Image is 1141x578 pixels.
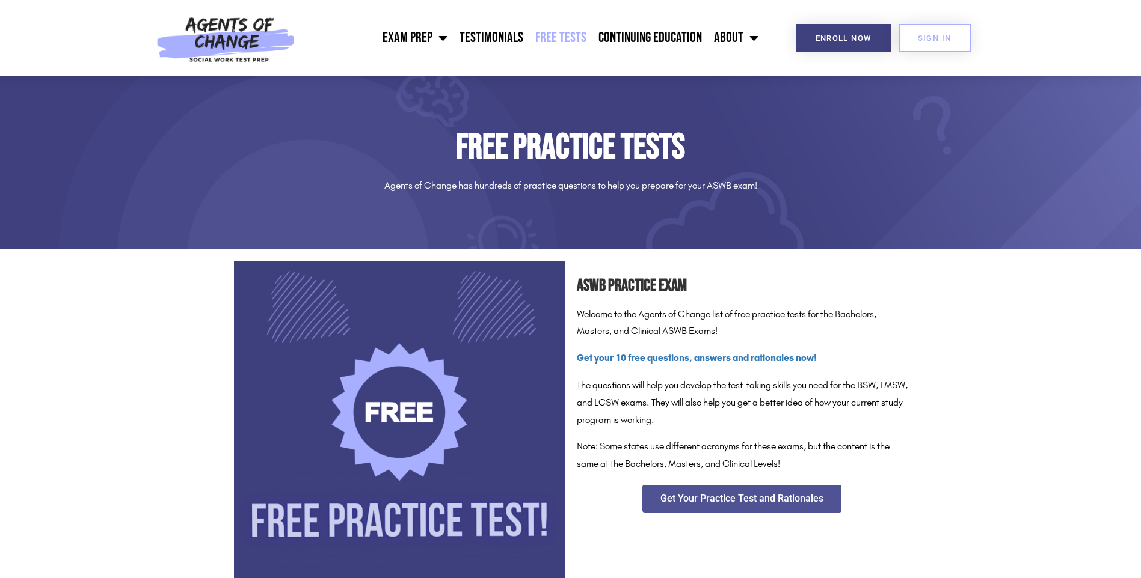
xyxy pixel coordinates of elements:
a: Enroll Now [796,24,891,52]
a: About [708,23,764,53]
a: SIGN IN [899,24,971,52]
span: Get Your Practice Test and Rationales [660,494,823,503]
h1: Free Practice Tests [234,130,908,165]
h2: ASWB Practice Exam [577,273,908,300]
p: The questions will help you develop the test-taking skills you need for the BSW, LMSW, and LCSW e... [577,377,908,428]
nav: Menu [301,23,764,53]
span: Enroll Now [816,34,872,42]
a: Exam Prep [377,23,454,53]
p: Agents of Change has hundreds of practice questions to help you prepare for your ASWB exam! [234,177,908,195]
a: Free Tests [529,23,592,53]
a: Get Your Practice Test and Rationales [642,485,841,513]
a: Continuing Education [592,23,708,53]
p: Welcome to the Agents of Change list of free practice tests for the Bachelors, Masters, and Clini... [577,306,908,341]
a: Get your 10 free questions, answers and rationales now! [577,352,817,364]
p: Note: Some states use different acronyms for these exams, but the content is the same at the Bach... [577,438,908,473]
span: SIGN IN [918,34,952,42]
a: Testimonials [454,23,529,53]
